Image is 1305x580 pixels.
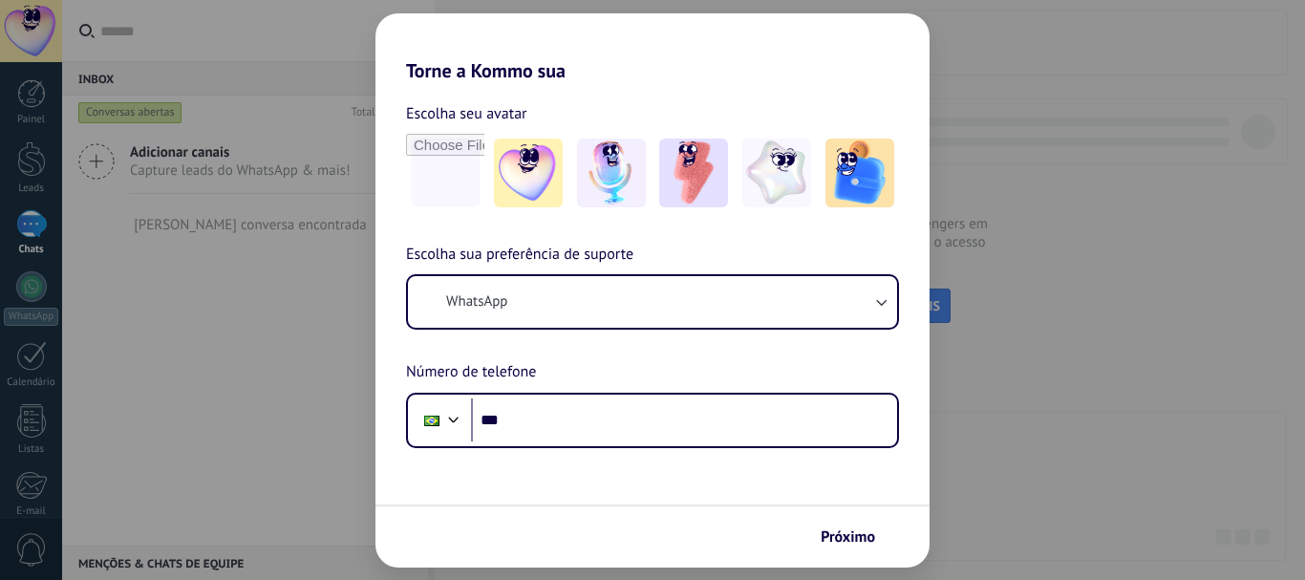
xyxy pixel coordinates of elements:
span: Número de telefone [406,360,536,385]
img: -5.jpeg [825,139,894,207]
span: Próximo [821,530,875,544]
h2: Torne a Kommo sua [375,13,930,82]
img: -3.jpeg [659,139,728,207]
button: Próximo [812,521,901,553]
img: -2.jpeg [577,139,646,207]
span: Escolha sua preferência de suporte [406,243,633,268]
img: -1.jpeg [494,139,563,207]
img: -4.jpeg [742,139,811,207]
span: Escolha seu avatar [406,101,527,126]
div: Brazil: + 55 [414,400,450,440]
button: WhatsApp [408,276,897,328]
span: WhatsApp [446,292,507,311]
